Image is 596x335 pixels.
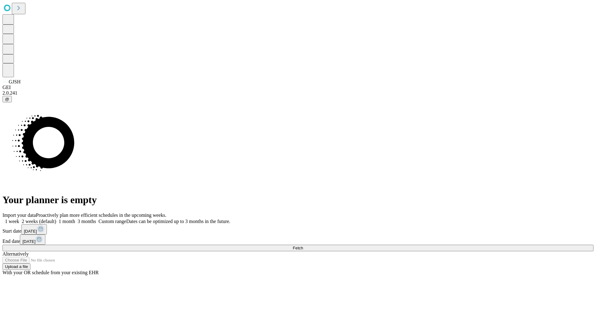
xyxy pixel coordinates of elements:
span: 3 months [78,219,96,224]
span: Import your data [2,212,36,218]
span: With your OR schedule from your existing EHR [2,270,99,275]
button: [DATE] [20,234,45,245]
span: Fetch [293,246,303,250]
span: [DATE] [22,239,35,244]
button: Fetch [2,245,594,251]
span: @ [5,97,9,101]
span: Proactively plan more efficient schedules in the upcoming weeks. [36,212,166,218]
div: End date [2,234,594,245]
span: 2 weeks (default) [22,219,56,224]
h1: Your planner is empty [2,194,594,206]
span: 1 week [5,219,19,224]
button: Upload a file [2,263,30,270]
span: Alternatively [2,251,29,257]
span: [DATE] [24,229,37,234]
button: [DATE] [21,224,47,234]
div: Start date [2,224,594,234]
div: 2.0.241 [2,90,594,96]
button: @ [2,96,12,102]
span: GJSH [9,79,20,84]
div: GEI [2,85,594,90]
span: Custom range [98,219,126,224]
span: 1 month [59,219,75,224]
span: Dates can be optimized up to 3 months in the future. [126,219,230,224]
